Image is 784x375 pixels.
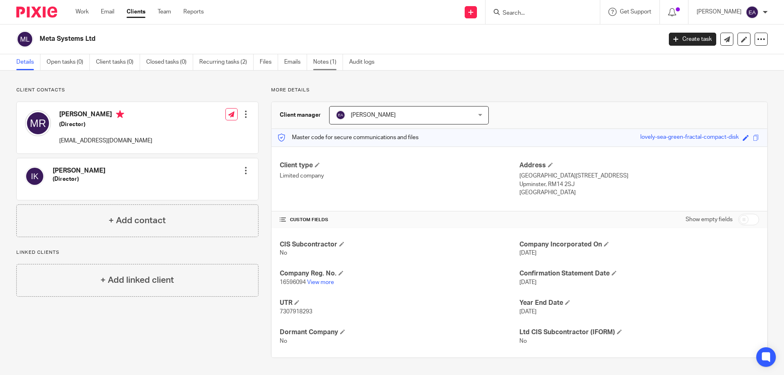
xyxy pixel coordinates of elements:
a: Team [158,8,171,16]
h4: [PERSON_NAME] [59,110,152,120]
h5: (Director) [53,175,105,183]
a: Clients [127,8,145,16]
a: Details [16,54,40,70]
p: [EMAIL_ADDRESS][DOMAIN_NAME] [59,137,152,145]
p: [GEOGRAPHIC_DATA] [519,189,759,197]
img: svg%3E [25,166,45,186]
a: Files [260,54,278,70]
a: Notes (1) [313,54,343,70]
a: Work [76,8,89,16]
a: Create task [669,33,716,46]
span: [DATE] [519,250,537,256]
h4: CUSTOM FIELDS [280,217,519,223]
span: No [280,338,287,344]
a: Emails [284,54,307,70]
h4: Company Incorporated On [519,240,759,249]
span: No [280,250,287,256]
img: svg%3E [746,6,759,19]
a: Closed tasks (0) [146,54,193,70]
span: No [519,338,527,344]
a: View more [307,280,334,285]
a: Recurring tasks (2) [199,54,254,70]
a: Email [101,8,114,16]
p: [GEOGRAPHIC_DATA][STREET_ADDRESS] [519,172,759,180]
a: Reports [183,8,204,16]
h3: Client manager [280,111,321,119]
h4: CIS Subcontractor [280,240,519,249]
span: [PERSON_NAME] [351,112,396,118]
h4: Dormant Company [280,328,519,337]
img: svg%3E [336,110,345,120]
a: Audit logs [349,54,381,70]
p: Limited company [280,172,519,180]
h4: Address [519,161,759,170]
p: Client contacts [16,87,258,93]
p: Master code for secure communications and files [278,133,419,142]
h4: [PERSON_NAME] [53,166,105,175]
a: Client tasks (0) [96,54,140,70]
h4: Client type [280,161,519,170]
h4: + Add contact [109,214,166,227]
input: Search [502,10,575,17]
span: 16596094 [280,280,306,285]
p: Upminster, RM14 2SJ [519,180,759,189]
span: 7307918293 [280,309,312,315]
h4: Company Reg. No. [280,269,519,278]
h2: Meta Systems Ltd [40,35,533,43]
p: [PERSON_NAME] [697,8,742,16]
span: [DATE] [519,309,537,315]
label: Show empty fields [686,215,733,224]
h4: Ltd CIS Subcontractor (IFORM) [519,328,759,337]
div: lovely-sea-green-fractal-compact-disk [640,133,739,142]
h4: UTR [280,299,519,307]
img: svg%3E [16,31,33,48]
p: More details [271,87,768,93]
span: [DATE] [519,280,537,285]
i: Primary [116,110,124,118]
img: svg%3E [25,110,51,136]
a: Open tasks (0) [47,54,90,70]
h4: Confirmation Statement Date [519,269,759,278]
h4: + Add linked client [100,274,174,286]
img: Pixie [16,7,57,18]
span: Get Support [620,9,651,15]
h5: (Director) [59,120,152,129]
p: Linked clients [16,249,258,256]
h4: Year End Date [519,299,759,307]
